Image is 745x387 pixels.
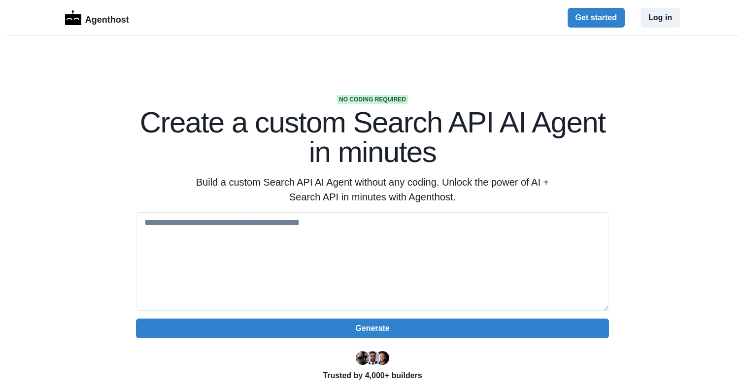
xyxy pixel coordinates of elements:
h1: Create a custom Search API AI Agent in minutes [136,108,609,167]
img: Logo [65,10,81,25]
button: Log in [641,8,680,28]
a: LogoAgenthost [65,9,129,27]
img: Kent Dodds [375,351,389,365]
img: Segun Adebayo [366,351,379,365]
button: Get started [568,8,625,28]
img: Ryan Florence [356,351,370,365]
button: Generate [136,319,609,338]
p: Build a custom Search API AI Agent without any coding. Unlock the power of AI + Search API in min... [183,175,562,204]
span: No coding required [337,95,408,104]
p: Trusted by 4,000+ builders [136,370,609,382]
p: Agenthost [85,9,129,27]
